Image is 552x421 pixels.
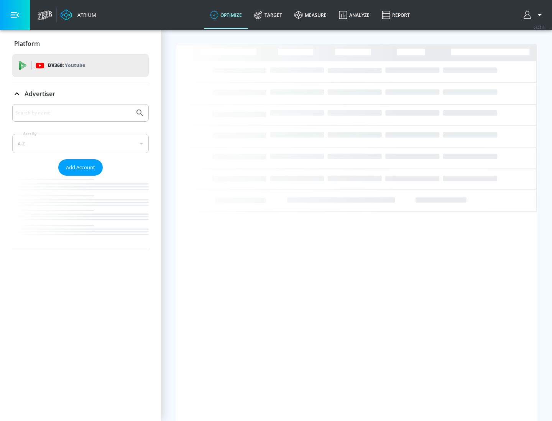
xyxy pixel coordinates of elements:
[15,108,131,118] input: Search by name
[12,104,149,250] div: Advertiser
[534,25,544,29] span: v 4.25.4
[12,54,149,77] div: DV360: Youtube
[74,11,96,18] div: Atrium
[204,1,248,29] a: optimize
[12,176,149,250] nav: list of Advertiser
[25,90,55,98] p: Advertiser
[288,1,333,29] a: measure
[333,1,376,29] a: Analyze
[14,39,40,48] p: Platform
[61,9,96,21] a: Atrium
[22,131,38,136] label: Sort By
[65,61,85,69] p: Youtube
[48,61,85,70] p: DV360:
[12,83,149,104] div: Advertiser
[12,33,149,54] div: Platform
[66,163,95,172] span: Add Account
[248,1,288,29] a: Target
[12,134,149,153] div: A-Z
[376,1,416,29] a: Report
[58,159,103,176] button: Add Account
